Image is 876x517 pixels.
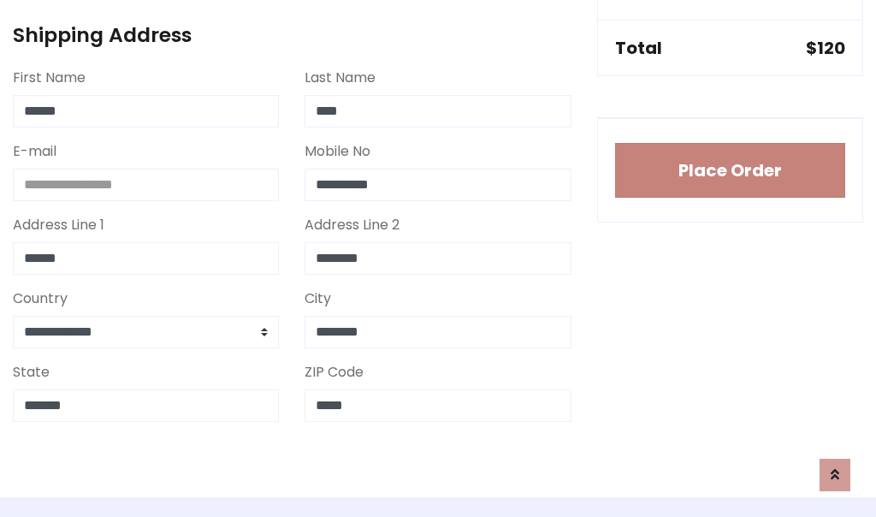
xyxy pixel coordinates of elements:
h4: Shipping Address [13,23,571,47]
label: Mobile No [305,141,370,162]
label: First Name [13,68,86,88]
span: 120 [817,36,845,60]
label: ZIP Code [305,362,364,383]
label: City [305,288,331,309]
label: Address Line 1 [13,215,104,235]
label: State [13,362,50,383]
h5: $ [806,38,845,58]
h5: Total [615,38,662,58]
label: E-mail [13,141,56,162]
label: Address Line 2 [305,215,400,235]
label: Country [13,288,68,309]
label: Last Name [305,68,376,88]
button: Place Order [615,143,845,198]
